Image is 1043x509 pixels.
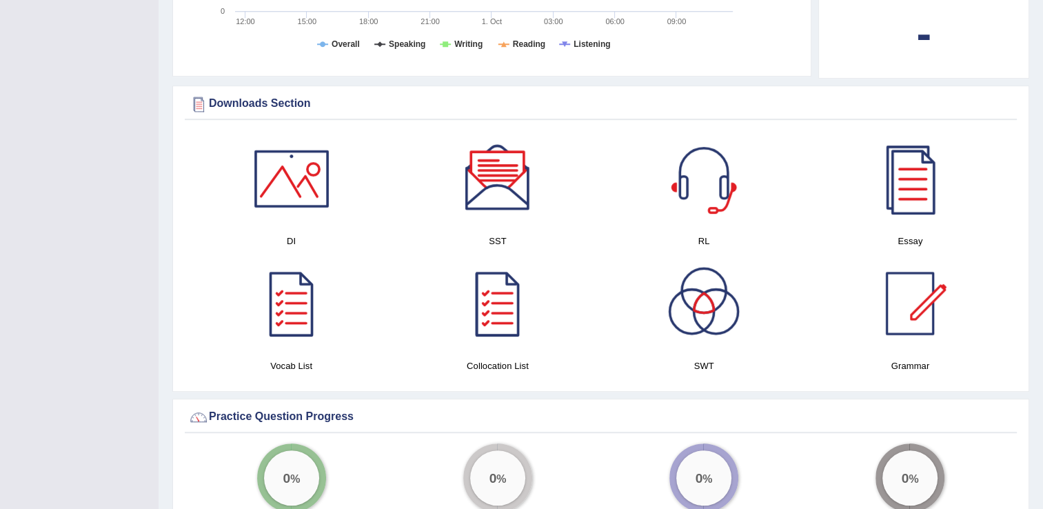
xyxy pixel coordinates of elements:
big: 0 [902,470,909,485]
div: % [882,450,938,506]
text: 09:00 [667,17,687,26]
text: 21:00 [421,17,440,26]
tspan: 1. Oct [482,17,502,26]
tspan: Listening [574,39,610,49]
text: 03:00 [544,17,563,26]
h4: SWT [608,359,800,373]
div: % [676,450,731,506]
big: 0 [489,470,496,485]
text: 15:00 [297,17,316,26]
tspan: Speaking [389,39,425,49]
h4: Grammar [814,359,1006,373]
div: % [264,450,319,506]
tspan: Reading [513,39,545,49]
div: Practice Question Progress [188,407,1013,428]
text: 18:00 [359,17,378,26]
h4: Vocab List [195,359,387,373]
tspan: Writing [454,39,483,49]
b: - [916,8,931,59]
text: 0 [221,7,225,15]
h4: Essay [814,234,1006,248]
big: 0 [696,470,703,485]
div: % [470,450,525,506]
big: 0 [283,470,290,485]
h4: SST [401,234,594,248]
tspan: Overall [332,39,360,49]
div: Downloads Section [188,94,1013,114]
h4: DI [195,234,387,248]
h4: Collocation List [401,359,594,373]
text: 12:00 [236,17,255,26]
text: 06:00 [605,17,625,26]
h4: RL [608,234,800,248]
